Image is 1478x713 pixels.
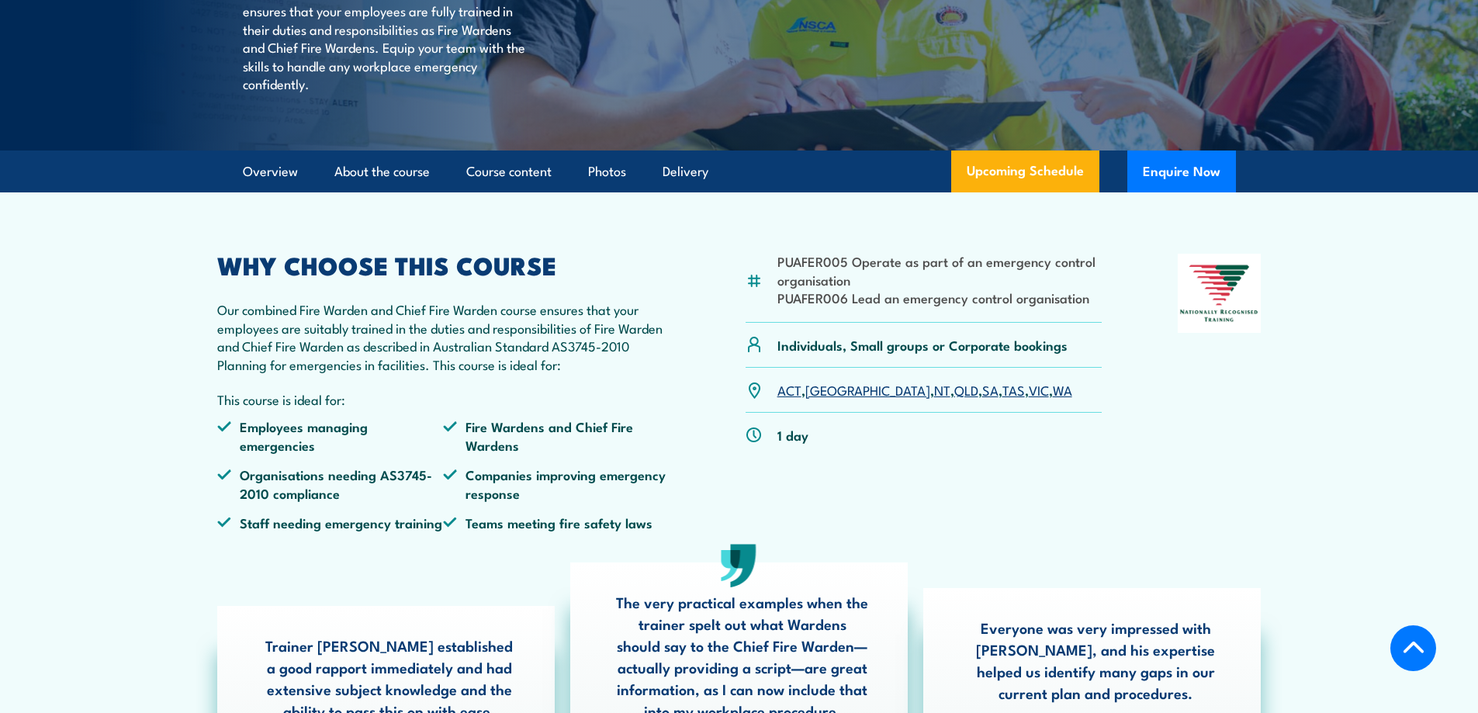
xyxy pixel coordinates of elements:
a: Delivery [663,151,708,192]
li: Organisations needing AS3745-2010 compliance [217,466,444,502]
a: NT [934,380,950,399]
li: PUAFER006 Lead an emergency control organisation [777,289,1102,306]
h2: WHY CHOOSE THIS COURSE [217,254,670,275]
p: Everyone was very impressed with [PERSON_NAME], and his expertise helped us identify many gaps in... [969,617,1222,704]
a: Photos [588,151,626,192]
a: Course content [466,151,552,192]
li: PUAFER005 Operate as part of an emergency control organisation [777,252,1102,289]
a: SA [982,380,999,399]
a: Overview [243,151,298,192]
a: QLD [954,380,978,399]
p: Our combined Fire Warden and Chief Fire Warden course ensures that your employees are suitably tr... [217,300,670,373]
li: Teams meeting fire safety laws [443,514,670,531]
img: Nationally Recognised Training logo. [1178,254,1262,333]
a: TAS [1002,380,1025,399]
p: This course is ideal for: [217,390,670,408]
p: Individuals, Small groups or Corporate bookings [777,336,1068,354]
button: Enquire Now [1127,151,1236,192]
a: [GEOGRAPHIC_DATA] [805,380,930,399]
p: , , , , , , , [777,381,1072,399]
p: 1 day [777,426,808,444]
li: Employees managing emergencies [217,417,444,454]
li: Companies improving emergency response [443,466,670,502]
li: Staff needing emergency training [217,514,444,531]
a: VIC [1029,380,1049,399]
a: About the course [334,151,430,192]
a: WA [1053,380,1072,399]
a: ACT [777,380,801,399]
a: Upcoming Schedule [951,151,1099,192]
li: Fire Wardens and Chief Fire Wardens [443,417,670,454]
